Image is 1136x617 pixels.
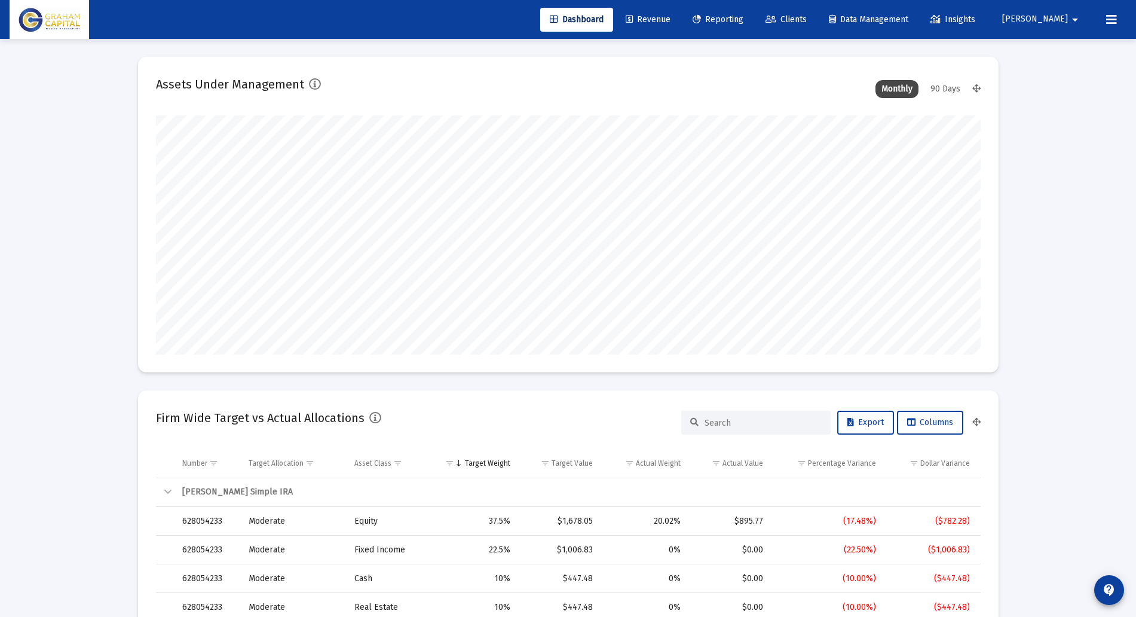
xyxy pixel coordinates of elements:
[693,14,743,25] span: Reporting
[156,75,304,94] h2: Assets Under Management
[240,536,346,564] td: Moderate
[1102,583,1116,597] mat-icon: contact_support
[540,8,613,32] a: Dashboard
[897,411,963,435] button: Columns
[771,449,884,478] td: Column Percentage Variance
[924,80,966,98] div: 90 Days
[1002,14,1068,25] span: [PERSON_NAME]
[601,449,689,478] td: Column Actual Weight
[174,449,240,478] td: Column Number
[819,8,918,32] a: Data Management
[712,459,721,468] span: Show filter options for column 'Actual Value'
[921,8,985,32] a: Insights
[19,8,80,32] img: Dashboard
[240,507,346,536] td: Moderate
[780,573,875,585] div: (10.00%)
[705,418,822,428] input: Search
[837,411,894,435] button: Export
[346,536,431,564] td: Fixed Income
[697,573,763,585] div: $0.00
[893,515,970,527] div: ($782.28)
[240,449,346,478] td: Column Target Allocation
[550,14,604,25] span: Dashboard
[780,544,875,556] div: (22.50%)
[636,459,681,468] div: Actual Weight
[697,544,763,556] div: $0.00
[174,536,240,564] td: 628054233
[610,515,681,527] div: 20.02%
[1068,8,1082,32] mat-icon: arrow_drop_down
[209,459,218,468] span: Show filter options for column 'Number'
[527,573,593,585] div: $447.48
[875,80,918,98] div: Monthly
[174,507,240,536] td: 628054233
[156,478,174,507] td: Collapse
[780,601,875,613] div: (10.00%)
[988,7,1097,31] button: [PERSON_NAME]
[920,459,970,468] div: Dollar Variance
[240,564,346,593] td: Moderate
[393,459,402,468] span: Show filter options for column 'Asset Class'
[346,449,431,478] td: Column Asset Class
[527,601,593,613] div: $447.48
[445,459,454,468] span: Show filter options for column 'Target Weight'
[930,14,975,25] span: Insights
[697,601,763,613] div: $0.00
[519,449,601,478] td: Column Target Value
[722,459,763,468] div: Actual Value
[465,459,510,468] div: Target Weight
[354,459,391,468] div: Asset Class
[305,459,314,468] span: Show filter options for column 'Target Allocation'
[156,408,365,427] h2: Firm Wide Target vs Actual Allocations
[766,14,807,25] span: Clients
[780,515,875,527] div: (17.48%)
[182,459,207,468] div: Number
[541,459,550,468] span: Show filter options for column 'Target Value'
[249,459,304,468] div: Target Allocation
[182,486,970,498] div: [PERSON_NAME] Simple IRA
[552,459,593,468] div: Target Value
[439,544,510,556] div: 22.5%
[683,8,753,32] a: Reporting
[610,544,681,556] div: 0%
[616,8,680,32] a: Revenue
[697,515,763,527] div: $895.77
[884,449,981,478] td: Column Dollar Variance
[797,459,806,468] span: Show filter options for column 'Percentage Variance'
[527,544,593,556] div: $1,006.83
[346,564,431,593] td: Cash
[439,601,510,613] div: 10%
[439,515,510,527] div: 37.5%
[756,8,816,32] a: Clients
[893,601,970,613] div: ($447.48)
[907,417,953,427] span: Columns
[626,14,670,25] span: Revenue
[431,449,519,478] td: Column Target Weight
[439,573,510,585] div: 10%
[829,14,908,25] span: Data Management
[910,459,918,468] span: Show filter options for column 'Dollar Variance'
[527,515,593,527] div: $1,678.05
[174,564,240,593] td: 628054233
[346,507,431,536] td: Equity
[610,601,681,613] div: 0%
[689,449,771,478] td: Column Actual Value
[610,573,681,585] div: 0%
[893,544,970,556] div: ($1,006.83)
[847,417,884,427] span: Export
[625,459,634,468] span: Show filter options for column 'Actual Weight'
[808,459,876,468] div: Percentage Variance
[893,573,970,585] div: ($447.48)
